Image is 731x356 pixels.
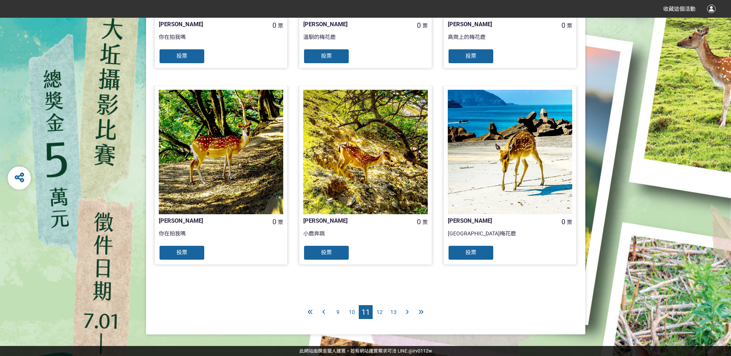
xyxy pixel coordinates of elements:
[448,217,547,225] div: [PERSON_NAME]
[299,86,432,265] a: [PERSON_NAME]0票小鹿奔跳投票
[176,53,187,59] span: 投票
[561,218,565,226] span: 0
[299,348,432,354] span: 可洽 LINE:
[376,309,383,315] span: 12
[567,23,572,29] span: 票
[303,217,403,225] div: [PERSON_NAME]
[663,6,696,12] span: 收藏這個活動
[567,219,572,225] span: 票
[408,348,432,354] a: @irv0112w
[321,53,332,59] span: 投票
[417,218,421,226] span: 0
[422,219,428,225] span: 票
[448,230,572,245] div: [GEOGRAPHIC_DATA]梅花鹿
[561,21,565,29] span: 0
[278,23,283,29] span: 票
[336,309,339,315] span: 9
[465,53,476,59] span: 投票
[278,219,283,225] span: 票
[303,230,428,245] div: 小鹿奔跳
[176,249,187,255] span: 投票
[299,348,387,354] a: 此網站由獎金獵人建置，若有網站建置需求
[390,309,397,315] span: 13
[155,86,287,265] a: [PERSON_NAME]0票你在拍我嗎投票
[272,218,276,226] span: 0
[465,249,476,255] span: 投票
[159,33,283,49] div: 你在拍我嗎
[303,33,428,49] div: 溫馴的梅花鹿
[422,23,428,29] span: 票
[321,249,332,255] span: 投票
[361,307,370,317] span: 11
[159,230,283,245] div: 你在拍我嗎
[303,20,403,29] div: [PERSON_NAME]
[272,21,276,29] span: 0
[159,217,258,225] div: [PERSON_NAME]
[448,33,572,49] div: 高崗上的梅花鹿
[159,20,258,29] div: [PERSON_NAME]
[444,86,576,265] a: [PERSON_NAME]0票[GEOGRAPHIC_DATA]梅花鹿投票
[349,309,355,315] span: 10
[417,21,421,29] span: 0
[448,20,547,29] div: [PERSON_NAME]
